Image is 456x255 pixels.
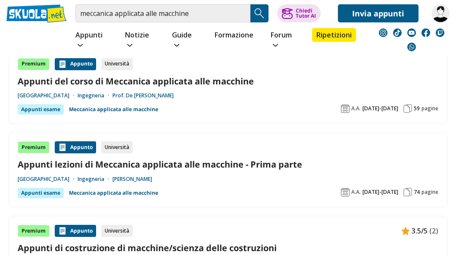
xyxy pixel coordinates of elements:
span: 3.5/5 [412,225,428,236]
span: [DATE]-[DATE] [362,105,398,112]
img: Appunti contenuto [58,143,67,152]
div: Premium [18,58,50,70]
a: Invia appunti [338,4,419,22]
img: WhatsApp [407,43,416,51]
div: Università [101,58,133,70]
input: Cerca appunti, riassunti o versioni [75,4,250,22]
a: [GEOGRAPHIC_DATA] [18,92,78,99]
a: Appunti lezioni di Meccanica applicata alle macchine - Prima parte [18,159,438,170]
div: Università [101,141,133,153]
div: Appunto [55,58,96,70]
img: twitch [436,28,444,37]
img: Appunti contenuto [58,227,67,235]
img: chetefrega1 [431,4,450,22]
button: ChiediTutor AI [277,4,321,22]
img: Anno accademico [341,104,350,113]
a: Appunti del corso di Meccanica applicata alle macchine [18,75,438,87]
div: Premium [18,225,50,237]
img: facebook [422,28,430,37]
img: tiktok [393,28,402,37]
a: Ingegneria [78,92,112,99]
a: Meccanica applicata alle macchine [69,188,158,198]
a: Prof. De [PERSON_NAME] [112,92,174,99]
button: Search Button [250,4,269,22]
div: Università [101,225,133,237]
img: Cerca appunti, riassunti o versioni [253,7,266,20]
span: pagine [422,189,438,196]
img: instagram [379,28,387,37]
img: Pagine [403,188,412,196]
img: Anno accademico [341,188,350,196]
a: Formazione [212,28,256,44]
img: Pagine [403,104,412,113]
a: Forum [269,28,300,53]
div: Premium [18,141,50,153]
a: Appunti [73,28,110,53]
img: Appunti contenuto [58,60,67,68]
span: A.A. [351,189,361,196]
div: Appunto [55,141,96,153]
a: Meccanica applicata alle macchine [69,104,158,115]
a: Ingegneria [78,176,112,183]
div: Appunto [55,225,96,237]
span: [DATE]-[DATE] [362,189,398,196]
img: youtube [407,28,416,37]
a: [GEOGRAPHIC_DATA] [18,176,78,183]
div: Appunti esame [18,188,64,198]
a: Appunti di costruzione di macchine/scienza delle costruzioni [18,242,438,254]
div: Chiedi Tutor AI [296,8,316,19]
a: [PERSON_NAME] [112,176,152,183]
img: Appunti contenuto [401,227,410,235]
a: Ripetizioni [312,28,356,42]
a: Guide [170,28,200,53]
span: 74 [414,189,420,196]
span: pagine [422,105,438,112]
a: Notizie [123,28,157,53]
span: A.A. [351,105,361,112]
span: 59 [414,105,420,112]
div: Appunti esame [18,104,64,115]
span: (2) [429,225,438,236]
